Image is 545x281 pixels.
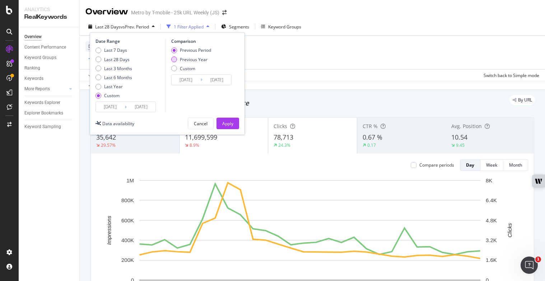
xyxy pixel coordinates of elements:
[419,162,454,168] div: Compare periods
[96,133,116,141] span: 35,642
[363,123,378,130] span: CTR %
[121,197,134,203] text: 800K
[24,85,67,93] a: More Reports
[104,56,130,63] div: Last 28 Days
[521,257,538,274] iframe: Intercom live chat
[106,216,112,245] text: Impressions
[24,33,74,41] a: Overview
[24,54,74,62] a: Keyword Groups
[96,74,132,81] div: Last 6 Months
[180,65,195,72] div: Custom
[96,65,132,72] div: Last 3 Months
[24,54,56,62] div: Keyword Groups
[218,21,252,32] button: Segments
[486,197,497,203] text: 6.4K
[24,64,74,72] a: Ranking
[101,142,116,148] div: 29.57%
[278,142,290,148] div: 24.3%
[171,38,234,44] div: Comparison
[24,44,74,51] a: Content Performance
[518,98,532,102] span: By URL
[96,92,132,99] div: Custom
[507,223,513,237] text: Clicks
[510,95,535,105] div: legacy label
[481,69,539,81] button: Switch back to Simple mode
[172,75,200,85] input: Start Date
[85,55,114,63] button: Add Filter
[190,142,199,148] div: 8.9%
[127,102,155,112] input: End Date
[486,217,497,223] text: 4.8K
[486,177,492,183] text: 8K
[85,6,128,18] div: Overview
[24,6,74,13] div: Analytics
[451,123,482,130] span: Avg. Position
[486,162,497,168] div: Week
[24,123,61,131] div: Keyword Sampling
[268,24,301,30] div: Keyword Groups
[121,217,134,223] text: 600K
[24,99,74,106] a: Keywords Explorer
[24,109,74,117] a: Explorer Bookmarks
[456,142,465,148] div: 9.45
[121,237,134,243] text: 400K
[274,133,293,141] span: 78,713
[367,142,376,148] div: 0.17
[174,24,204,30] div: 1 Filter Applied
[121,257,134,263] text: 200K
[503,159,528,171] button: Month
[102,121,134,127] div: Data availability
[24,75,43,82] div: Keywords
[131,9,219,16] div: Metro by T-mobile - 25k URL Weekly (JS)
[104,74,132,81] div: Last 6 Months
[509,162,522,168] div: Month
[188,118,214,129] button: Cancel
[85,69,106,81] button: Apply
[96,56,132,63] div: Last 28 Days
[96,47,132,53] div: Last 7 Days
[104,83,123,90] div: Last Year
[180,56,208,63] div: Previous Year
[24,44,66,51] div: Content Performance
[486,257,497,263] text: 1.6K
[180,47,211,53] div: Previous Period
[88,43,102,49] span: Device
[535,257,541,262] span: 1
[164,21,212,32] button: 1 Filter Applied
[24,123,74,131] a: Keyword Sampling
[185,133,217,141] span: 11,699,599
[229,24,249,30] span: Segments
[24,64,40,72] div: Ranking
[104,47,127,53] div: Last 7 Days
[222,10,227,15] div: arrow-right-arrow-left
[194,121,208,127] div: Cancel
[486,237,497,243] text: 3.2K
[24,109,63,117] div: Explorer Bookmarks
[451,133,467,141] span: 10.54
[466,162,474,168] div: Day
[484,72,539,78] div: Switch back to Simple mode
[24,99,60,106] div: Keywords Explorer
[96,83,132,90] div: Last Year
[121,24,149,30] span: vs Prev. Period
[258,21,304,32] button: Keyword Groups
[96,102,125,112] input: Start Date
[171,56,211,63] div: Previous Year
[216,118,239,129] button: Apply
[85,21,158,32] button: Last 28 DaysvsPrev. Period
[24,33,42,41] div: Overview
[126,177,134,183] text: 1M
[363,133,382,141] span: 0.67 %
[104,65,132,72] div: Last 3 Months
[222,121,233,127] div: Apply
[171,65,211,72] div: Custom
[202,75,231,85] input: End Date
[24,13,74,21] div: RealKeywords
[460,159,480,171] button: Day
[24,85,50,93] div: More Reports
[24,75,74,82] a: Keywords
[274,123,287,130] span: Clicks
[96,38,164,44] div: Date Range
[95,24,121,30] span: Last 28 Days
[171,47,211,53] div: Previous Period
